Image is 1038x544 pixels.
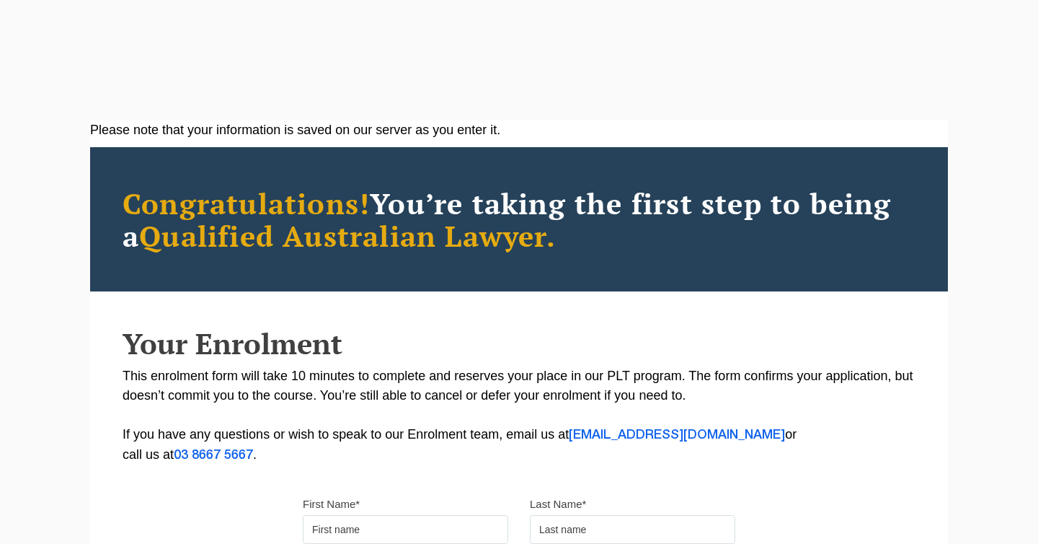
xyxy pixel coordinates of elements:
input: First name [303,515,508,544]
input: Last name [530,515,735,544]
a: [EMAIL_ADDRESS][DOMAIN_NAME] [569,429,785,441]
h2: Your Enrolment [123,328,915,359]
span: Qualified Australian Lawyer. [139,216,556,255]
a: 03 8667 5667 [174,449,253,461]
label: First Name* [303,497,360,512]
h2: You’re taking the first step to being a [123,187,915,252]
p: This enrolment form will take 10 minutes to complete and reserves your place in our PLT program. ... [123,367,915,465]
div: Please note that your information is saved on our server as you enter it. [90,120,948,140]
span: Congratulations! [123,184,370,222]
label: Last Name* [530,497,586,512]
